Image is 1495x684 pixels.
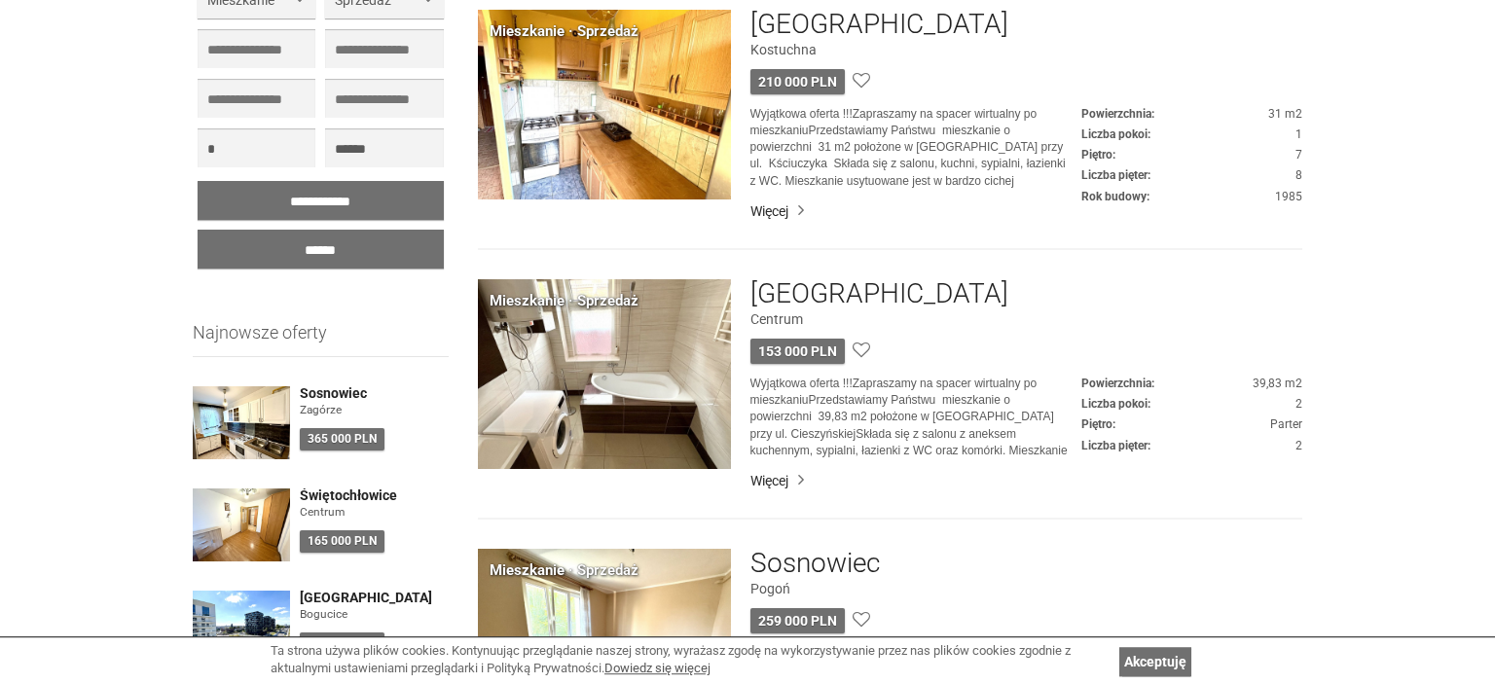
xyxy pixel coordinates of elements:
[750,608,845,633] div: 259 000 PLN
[750,106,1081,190] p: Wyjątkowa oferta !!!Zapraszamy na spacer wirtualny po mieszkaniuPrzedstawiamy Państwu mieszkanie ...
[1081,126,1302,143] dd: 1
[300,504,449,521] figure: Centrum
[193,323,449,358] h3: Najnowsze oferty
[750,579,1302,598] figure: Pogoń
[1081,438,1150,454] dt: Liczba pięter:
[750,40,1302,59] figure: Kostuchna
[300,606,449,623] figure: Bogucice
[1081,416,1302,433] dd: Parter
[750,376,1081,459] p: Wyjątkowa oferta !!!Zapraszamy na spacer wirtualny po mieszkaniuPrzedstawiamy Państwu mieszkanie ...
[1081,106,1302,123] dd: 31 m2
[1081,147,1302,163] dd: 7
[490,291,638,311] div: Mieszkanie · Sprzedaż
[300,530,384,553] div: 165 000 PLN
[1081,167,1150,184] dt: Liczba pięter:
[750,279,1008,309] a: [GEOGRAPHIC_DATA]
[490,560,638,581] div: Mieszkanie · Sprzedaż
[750,10,1008,40] a: [GEOGRAPHIC_DATA]
[1081,376,1302,392] dd: 39,83 m2
[1081,396,1150,413] dt: Liczba pokoi:
[271,642,1110,678] div: Ta strona używa plików cookies. Kontynuując przeglądanie naszej strony, wyrażasz zgodę na wykorzy...
[300,632,384,655] div: 847 000 PLN
[1081,396,1302,413] dd: 2
[300,591,449,605] a: [GEOGRAPHIC_DATA]
[478,279,731,469] img: Mieszkanie Sprzedaż Chorzów Centrum
[750,471,1302,490] a: Więcej
[1081,167,1302,184] dd: 8
[490,21,638,42] div: Mieszkanie · Sprzedaż
[300,386,449,401] a: Sosnowiec
[1081,416,1115,433] dt: Piętro:
[1081,376,1154,392] dt: Powierzchnia:
[478,10,731,199] img: Mieszkanie Sprzedaż Katowice Kostuchna Jana Kściuczyka
[1081,189,1302,205] dd: 1985
[1081,106,1154,123] dt: Powierzchnia:
[750,309,1302,329] figure: Centrum
[1081,147,1115,163] dt: Piętro:
[1119,647,1191,676] a: Akceptuję
[750,201,1302,221] a: Więcej
[300,428,384,450] div: 365 000 PLN
[300,402,449,418] figure: Zagórze
[1081,126,1150,143] dt: Liczba pokoi:
[750,69,845,94] div: 210 000 PLN
[300,488,449,503] a: Świętochłowice
[604,661,711,675] a: Dowiedz się więcej
[1081,189,1149,205] dt: Rok budowy:
[750,339,845,364] div: 153 000 PLN
[1081,438,1302,454] dd: 2
[750,549,880,579] a: Sosnowiec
